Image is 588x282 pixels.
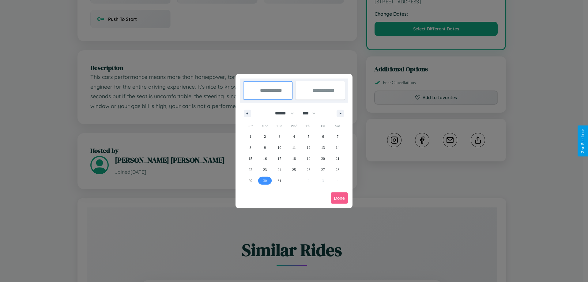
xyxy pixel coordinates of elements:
[258,175,272,186] button: 30
[278,153,281,164] span: 17
[258,164,272,175] button: 23
[321,153,325,164] span: 20
[243,164,258,175] button: 22
[263,164,267,175] span: 23
[301,142,316,153] button: 12
[301,121,316,131] span: Thu
[243,153,258,164] button: 15
[336,142,339,153] span: 14
[316,121,330,131] span: Fri
[287,131,301,142] button: 4
[330,164,345,175] button: 28
[307,153,310,164] span: 19
[264,142,266,153] span: 9
[278,142,281,153] span: 10
[249,164,252,175] span: 22
[258,142,272,153] button: 9
[337,131,338,142] span: 7
[330,142,345,153] button: 14
[316,142,330,153] button: 13
[293,131,295,142] span: 4
[243,142,258,153] button: 8
[272,121,287,131] span: Tue
[263,153,267,164] span: 16
[301,131,316,142] button: 5
[250,131,251,142] span: 1
[336,153,339,164] span: 21
[243,121,258,131] span: Sun
[331,192,348,204] button: Done
[316,164,330,175] button: 27
[258,131,272,142] button: 2
[287,142,301,153] button: 11
[316,131,330,142] button: 6
[287,164,301,175] button: 25
[263,175,267,186] span: 30
[307,131,309,142] span: 5
[301,153,316,164] button: 19
[321,142,325,153] span: 13
[307,142,310,153] span: 12
[321,164,325,175] span: 27
[301,164,316,175] button: 26
[272,175,287,186] button: 31
[292,164,296,175] span: 25
[292,153,296,164] span: 18
[292,142,296,153] span: 11
[272,164,287,175] button: 24
[330,153,345,164] button: 21
[278,164,281,175] span: 24
[279,131,281,142] span: 3
[243,175,258,186] button: 29
[581,129,585,153] div: Give Feedback
[330,121,345,131] span: Sat
[250,142,251,153] span: 8
[287,121,301,131] span: Wed
[249,175,252,186] span: 29
[316,153,330,164] button: 20
[278,175,281,186] span: 31
[264,131,266,142] span: 2
[272,142,287,153] button: 10
[272,153,287,164] button: 17
[287,153,301,164] button: 18
[258,121,272,131] span: Mon
[336,164,339,175] span: 28
[258,153,272,164] button: 16
[322,131,324,142] span: 6
[272,131,287,142] button: 3
[307,164,310,175] span: 26
[243,131,258,142] button: 1
[330,131,345,142] button: 7
[249,153,252,164] span: 15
